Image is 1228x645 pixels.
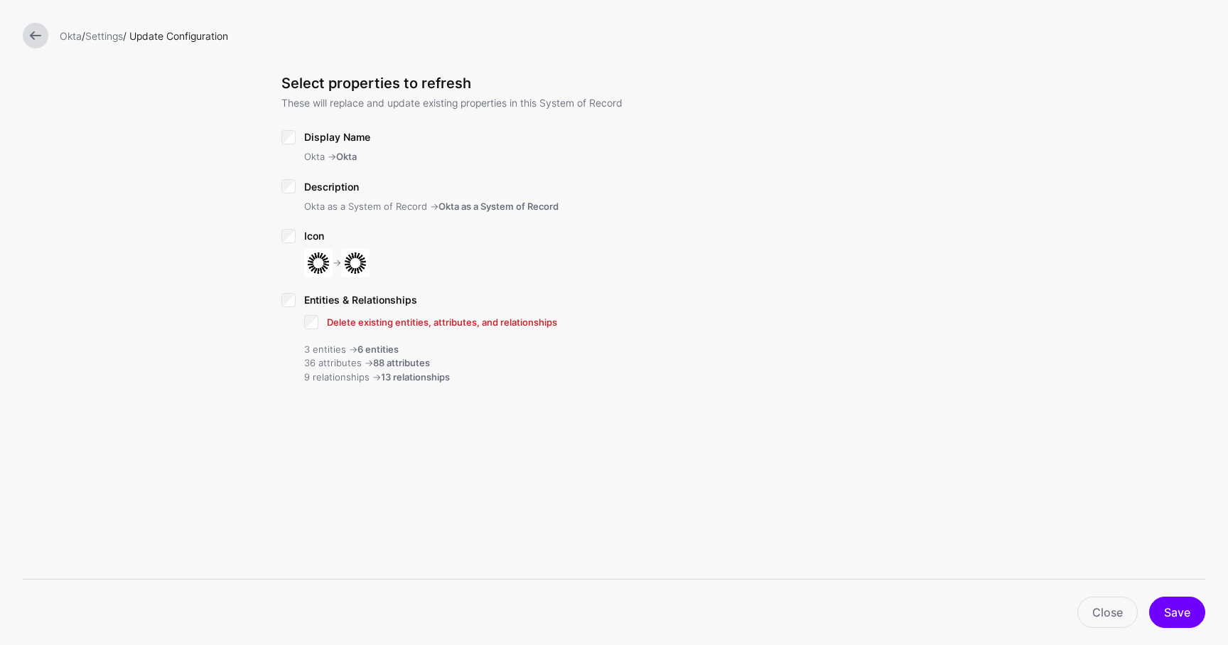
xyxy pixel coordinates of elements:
[304,131,370,143] span: Display Name
[438,201,559,212] strong: Okta as a System of Record
[304,181,359,193] span: Description
[60,30,82,42] a: Okta
[1077,597,1138,628] a: Close
[85,30,123,42] a: Settings
[281,75,947,92] h3: Select properties to refresh
[304,200,559,214] div: Okta as a System of Record ->
[304,230,324,242] span: Icon
[304,356,557,371] div: 36 attributes ->
[304,371,557,385] div: 9 relationships ->
[304,294,417,306] span: Entities & Relationships
[381,371,450,383] strong: 13 relationships
[304,249,333,277] img: svg+xml;base64,PHN2ZyB3aWR0aD0iNjQiIGhlaWdodD0iNjQiIHZpZXdCb3g9IjAgMCA2NCA2NCIgZmlsbD0ibm9uZSIgeG...
[373,357,430,368] strong: 88 attributes
[304,150,370,164] div: Okta ->
[333,256,341,270] div: ->
[281,95,947,110] p: These will replace and update existing properties in this System of Record
[1149,597,1205,628] button: Save
[54,28,1211,43] div: / / Update Configuration
[327,316,557,328] span: Delete existing entities, attributes, and relationships
[357,343,399,355] strong: 6 entities
[341,249,370,277] img: svg+xml;base64,PHN2ZyB3aWR0aD0iNjQiIGhlaWdodD0iNjQiIHZpZXdCb3g9IjAgMCA2NCA2NCIgZmlsbD0ibm9uZSIgeG...
[336,151,357,162] strong: Okta
[304,315,318,329] input: Entities & RelationshipsDelete existing entities, attributes, and relationships3 entities ->6 ent...
[304,343,557,357] div: 3 entities ->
